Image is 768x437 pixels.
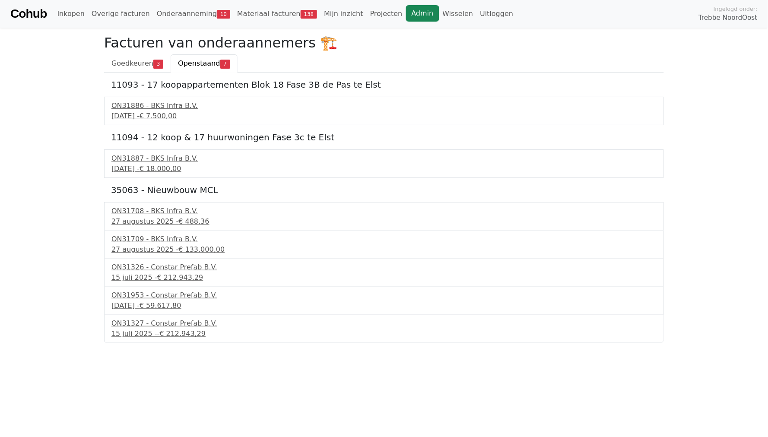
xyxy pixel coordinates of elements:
h5: 11093 - 17 koopappartementen Blok 18 Fase 3B de Pas te Elst [111,79,657,90]
span: -€ 212.943,29 [157,329,206,338]
span: € 59.617,80 [140,301,181,310]
span: Goedkeuren [111,59,153,67]
span: € 488,36 [178,217,209,225]
span: 10 [217,10,230,19]
div: 27 augustus 2025 - [111,244,657,255]
a: Admin [406,5,439,22]
span: € 18.000,00 [140,165,181,173]
span: 7 [220,60,230,68]
div: ON31327 - Constar Prefab B.V. [111,318,657,329]
span: € 133.000,00 [178,245,225,253]
h5: 35063 - Nieuwbouw MCL [111,185,657,195]
div: ON31953 - Constar Prefab B.V. [111,290,657,301]
span: Ingelogd onder: [714,5,758,13]
div: [DATE] - [111,164,657,174]
div: ON31887 - BKS Infra B.V. [111,153,657,164]
a: Goedkeuren3 [104,54,171,73]
a: ON31887 - BKS Infra B.V.[DATE] -€ 18.000,00 [111,153,657,174]
h5: 11094 - 12 koop & 17 huurwoningen Fase 3c te Elst [111,132,657,142]
span: 138 [301,10,317,19]
span: € 7.500,00 [140,112,177,120]
a: Onderaanneming10 [153,5,234,22]
span: Openstaand [178,59,220,67]
div: ON31886 - BKS Infra B.V. [111,101,657,111]
a: ON31326 - Constar Prefab B.V.15 juli 2025 -€ 212.943,29 [111,262,657,283]
div: ON31708 - BKS Infra B.V. [111,206,657,216]
a: Wisselen [439,5,477,22]
a: ON31886 - BKS Infra B.V.[DATE] -€ 7.500,00 [111,101,657,121]
span: Trebbe NoordOost [699,13,758,23]
a: Materiaal facturen138 [234,5,321,22]
a: Inkopen [54,5,88,22]
h2: Facturen van onderaannemers 🏗️ [104,35,664,51]
div: 27 augustus 2025 - [111,216,657,227]
span: 3 [153,60,163,68]
div: 15 juli 2025 - [111,329,657,339]
a: ON31708 - BKS Infra B.V.27 augustus 2025 -€ 488,36 [111,206,657,227]
a: ON31327 - Constar Prefab B.V.15 juli 2025 --€ 212.943,29 [111,318,657,339]
a: Uitloggen [476,5,517,22]
a: Mijn inzicht [321,5,367,22]
div: 15 juli 2025 - [111,272,657,283]
div: ON31326 - Constar Prefab B.V. [111,262,657,272]
div: [DATE] - [111,301,657,311]
a: ON31953 - Constar Prefab B.V.[DATE] -€ 59.617,80 [111,290,657,311]
a: Openstaand7 [171,54,237,73]
a: Cohub [10,3,47,24]
a: ON31709 - BKS Infra B.V.27 augustus 2025 -€ 133.000,00 [111,234,657,255]
a: Projecten [367,5,406,22]
div: [DATE] - [111,111,657,121]
span: € 212.943,29 [157,273,203,282]
div: ON31709 - BKS Infra B.V. [111,234,657,244]
a: Overige facturen [88,5,153,22]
